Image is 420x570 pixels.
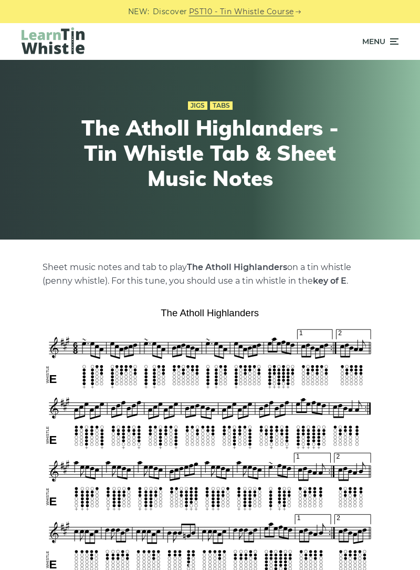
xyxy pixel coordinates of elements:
strong: The Atholl Highlanders [187,262,287,272]
h1: The Atholl Highlanders - Tin Whistle Tab & Sheet Music Notes [68,115,352,191]
a: Jigs [188,101,207,110]
p: Sheet music notes and tab to play on a tin whistle (penny whistle). For this tune, you should use... [43,261,377,288]
strong: key of E [313,276,346,286]
span: Menu [362,28,385,55]
img: LearnTinWhistle.com [22,27,85,54]
a: Tabs [210,101,233,110]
